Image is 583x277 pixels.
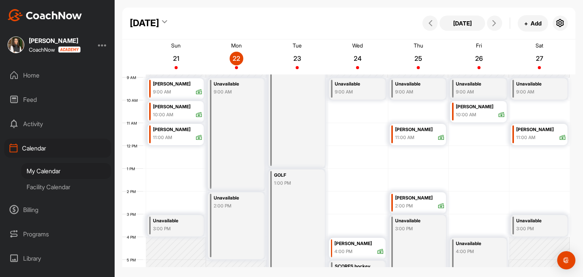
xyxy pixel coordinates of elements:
div: 4:00 PM [334,248,353,255]
div: 2:00 PM [395,203,413,209]
div: 11:00 AM [395,134,414,141]
p: Mon [231,42,242,49]
div: 4 PM [122,235,143,239]
div: 12 PM [122,144,145,148]
div: 3:00 PM [153,225,195,232]
a: September 22, 2025 [206,40,267,74]
div: 9:00 AM [395,89,438,95]
div: 10:00 AM [153,111,173,118]
div: 9:00 AM [335,89,377,95]
div: 3 PM [122,212,143,217]
div: [PERSON_NAME] [395,125,444,134]
div: SCORES hockey [335,262,377,271]
p: 25 [411,55,425,62]
p: 27 [533,55,546,62]
p: 26 [472,55,486,62]
div: Unavailable [395,80,438,89]
img: CoachNow [8,9,82,21]
div: CoachNow [29,46,80,53]
div: 2:00 PM [214,203,256,209]
div: Unavailable [214,194,256,203]
div: [PERSON_NAME] [516,125,566,134]
img: square_318c742b3522fe015918cc0bd9a1d0e8.jpg [8,36,24,53]
div: 3:00 PM [395,225,438,232]
p: Fri [476,42,482,49]
div: 9 AM [122,75,144,80]
div: 10:00 AM [456,111,476,118]
div: Programs [4,225,111,244]
div: 5 PM [122,258,143,262]
a: September 23, 2025 [267,40,328,74]
div: Feed [4,90,111,109]
div: 1 PM [122,166,143,171]
div: Home [4,66,111,85]
button: +Add [518,15,548,32]
div: Facility Calendar [21,179,111,195]
button: [DATE] [440,16,485,31]
p: Tue [293,42,302,49]
div: Unavailable [395,217,438,225]
div: Unavailable [214,80,256,89]
a: September 27, 2025 [509,40,570,74]
div: Open Intercom Messenger [557,251,575,269]
div: Library [4,249,111,268]
span: + [524,19,528,27]
div: Unavailable [153,217,195,225]
p: 21 [169,55,183,62]
div: 9:00 AM [214,89,256,95]
div: 11:00 AM [153,134,172,141]
div: [PERSON_NAME] [334,239,384,248]
p: Thu [414,42,423,49]
div: 9:00 AM [516,89,559,95]
div: Unavailable [516,217,559,225]
div: 1:00 PM [274,180,317,187]
div: Activity [4,114,111,133]
div: [DATE] [130,16,159,30]
div: 11 AM [122,121,145,125]
div: 3:00 PM [516,225,559,232]
p: Sun [171,42,181,49]
div: 2 PM [122,189,143,194]
div: 10 AM [122,98,145,103]
div: [PERSON_NAME] [456,103,505,111]
div: Billing [4,200,111,219]
div: 4:00 PM [456,248,498,255]
p: 23 [290,55,304,62]
div: [PERSON_NAME] [153,80,202,89]
div: Unavailable [456,80,498,89]
a: September 25, 2025 [388,40,449,74]
div: Calendar [4,139,111,158]
div: Unavailable [516,80,559,89]
img: CoachNow acadmey [58,46,80,53]
a: September 24, 2025 [328,40,388,74]
div: 9:00 AM [153,89,171,95]
p: Wed [352,42,363,49]
div: [PERSON_NAME] [153,103,202,111]
div: Unavailable [335,80,377,89]
div: Unavailable [456,239,498,248]
p: 24 [351,55,364,62]
div: My Calendar [21,163,111,179]
a: September 21, 2025 [146,40,206,74]
div: GOLF [274,171,317,180]
a: September 26, 2025 [449,40,509,74]
div: [PERSON_NAME] [29,38,80,44]
div: [PERSON_NAME] [153,125,202,134]
p: Sat [536,42,543,49]
div: 11:00 AM [516,134,536,141]
div: 9:00 AM [456,89,498,95]
div: [PERSON_NAME] [395,194,444,203]
p: 22 [230,55,243,62]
